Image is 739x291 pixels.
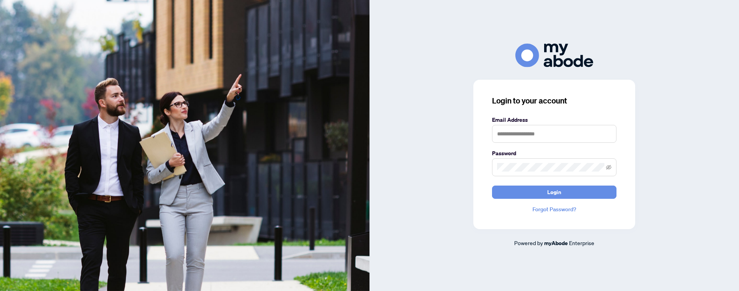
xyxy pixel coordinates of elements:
[492,186,616,199] button: Login
[492,149,616,158] label: Password
[606,165,611,170] span: eye-invisible
[492,205,616,214] a: Forgot Password?
[515,44,593,67] img: ma-logo
[544,239,568,247] a: myAbode
[492,95,616,106] h3: Login to your account
[547,186,561,198] span: Login
[492,116,616,124] label: Email Address
[569,239,594,246] span: Enterprise
[514,239,543,246] span: Powered by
